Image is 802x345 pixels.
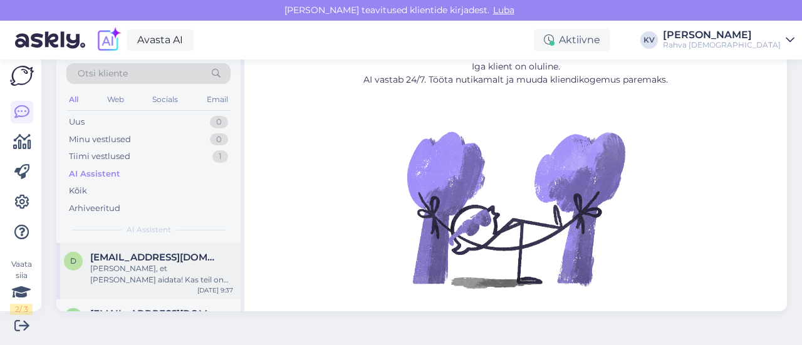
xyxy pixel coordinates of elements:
[66,91,81,108] div: All
[197,286,233,295] div: [DATE] 9:37
[150,91,180,108] div: Socials
[69,185,87,197] div: Kõik
[90,263,233,286] div: [PERSON_NAME], et [PERSON_NAME] aidata! Kas teil on veel küsimusi meie teenuste kohta?
[90,252,221,263] span: dianamerzina@gmail.com
[663,40,781,50] div: Rahva [DEMOGRAPHIC_DATA]
[78,67,128,80] span: Otsi kliente
[10,304,33,315] div: 2 / 3
[212,150,228,163] div: 1
[69,202,120,215] div: Arhiveeritud
[640,31,658,49] div: KV
[330,60,702,86] p: Iga klient on oluline. AI vastab 24/7. Tööta nutikamalt ja muuda kliendikogemus paremaks.
[403,96,628,322] img: No Chat active
[663,30,794,50] a: [PERSON_NAME]Rahva [DEMOGRAPHIC_DATA]
[70,256,76,265] span: d
[69,116,85,128] div: Uus
[204,91,231,108] div: Email
[210,133,228,146] div: 0
[69,150,130,163] div: Tiimi vestlused
[127,224,171,235] span: AI Assistent
[210,116,228,128] div: 0
[663,30,781,40] div: [PERSON_NAME]
[95,27,122,53] img: explore-ai
[127,29,194,51] a: Avasta AI
[105,91,127,108] div: Web
[90,308,221,319] span: Ivinnepruu@gmail.com
[10,66,34,86] img: Askly Logo
[69,133,131,146] div: Minu vestlused
[10,259,33,315] div: Vaata siia
[489,4,518,16] span: Luba
[69,168,120,180] div: AI Assistent
[534,29,610,51] div: Aktiivne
